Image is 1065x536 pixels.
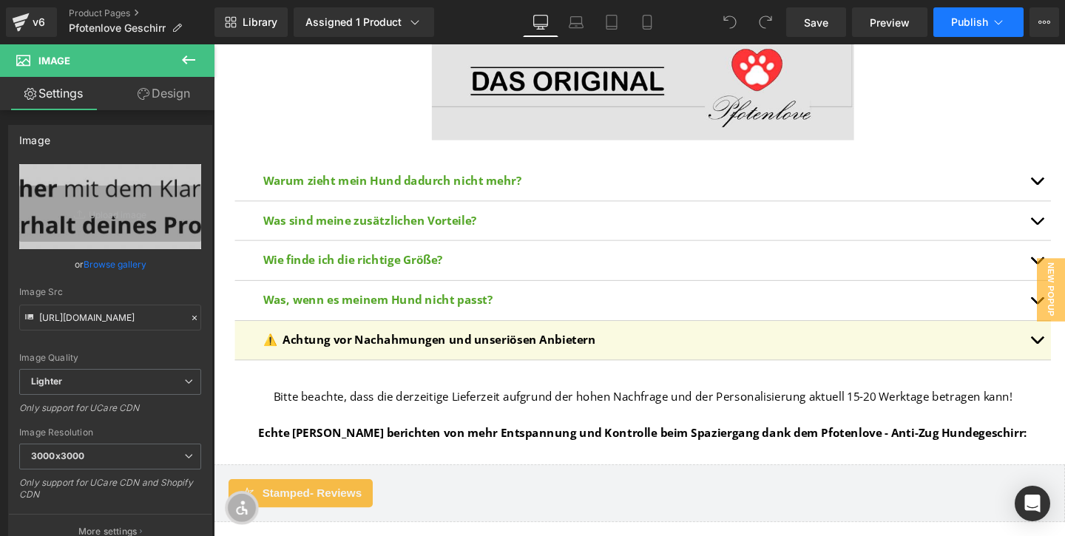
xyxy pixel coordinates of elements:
div: Image [19,126,50,146]
b: 3000x3000 [31,450,84,461]
div: Assigned 1 Product [305,15,422,30]
button: Undo [715,7,745,37]
strong: Was sind meine zusätzlichen Vorteile? [52,177,277,193]
a: Laptop [558,7,594,37]
button: Publish [933,7,1024,37]
span: Library [243,16,277,29]
div: Only support for UCare CDN and Shopify CDN [19,477,201,510]
a: Product Pages [69,7,214,19]
strong: Echte [PERSON_NAME] berichten von mehr Entspannung und Kontrolle beim Spaziergang dank dem Pfoten... [47,400,856,416]
a: Desktop [523,7,558,37]
div: Image Resolution [19,427,201,438]
span: Stamped [51,463,155,481]
div: v6 [30,13,48,32]
div: Only support for UCare CDN [19,402,201,424]
svg: Wheelchair Icon [22,480,37,495]
a: v6 [6,7,57,37]
div: Image Src [19,287,201,297]
div: wheelchair [12,469,47,505]
b: Lighter [31,376,62,387]
input: Link [19,305,201,330]
a: Design [110,77,217,110]
b: Was, wenn es meinem Hund nicht passt? [52,260,294,277]
div: Image Quality [19,353,201,363]
a: Browse gallery [84,251,146,277]
strong: Wie finde ich die richtige Größe? [52,218,241,234]
p: Bitte beachte, dass die derzeitige Lieferzeit aufgrund der hohen Nachfrage und der Personalisieru... [22,362,880,381]
b: ⚠️ Achtung vor Nachahmungen und unseriösen Anbietern [52,302,402,319]
span: Image [38,55,70,67]
span: Preview [870,15,910,30]
strong: Warum zieht mein Hund dadurch nicht mehr? [52,135,324,151]
a: Mobile [629,7,665,37]
span: Save [804,15,828,30]
a: Tablet [594,7,629,37]
span: New Popup [865,225,895,291]
button: Redo [751,7,780,37]
a: Preview [852,7,927,37]
div: or [19,257,201,272]
div: Open Intercom Messenger [1015,486,1050,521]
span: - Reviews [101,465,156,478]
span: Pfotenlove Geschirr [69,22,166,34]
a: New Library [214,7,288,37]
button: More [1029,7,1059,37]
span: Publish [951,16,988,28]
